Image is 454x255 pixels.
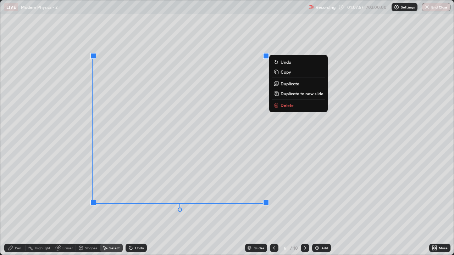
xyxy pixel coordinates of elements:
[281,91,323,96] p: Duplicate to new slide
[6,4,16,10] p: LIVE
[21,4,57,10] p: Modern Physics - 2
[290,246,292,250] div: /
[109,246,120,250] div: Select
[281,246,288,250] div: 6
[281,59,291,65] p: Undo
[85,246,97,250] div: Shapes
[401,5,415,9] p: Settings
[272,101,325,109] button: Delete
[272,58,325,66] button: Undo
[424,4,430,10] img: end-class-cross
[309,4,314,10] img: recording.375f2c34.svg
[281,69,291,75] p: Copy
[62,246,73,250] div: Eraser
[272,68,325,76] button: Copy
[272,89,325,98] button: Duplicate to new slide
[281,102,294,108] p: Delete
[293,245,298,251] div: 10
[394,4,399,10] img: class-settings-icons
[316,5,336,10] p: Recording
[135,246,144,250] div: Undo
[35,246,50,250] div: Highlight
[314,245,320,251] img: add-slide-button
[254,246,264,250] div: Slides
[15,246,21,250] div: Pen
[281,81,299,86] p: Duplicate
[272,79,325,88] button: Duplicate
[422,3,450,11] button: End Class
[321,246,328,250] div: Add
[439,246,448,250] div: More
